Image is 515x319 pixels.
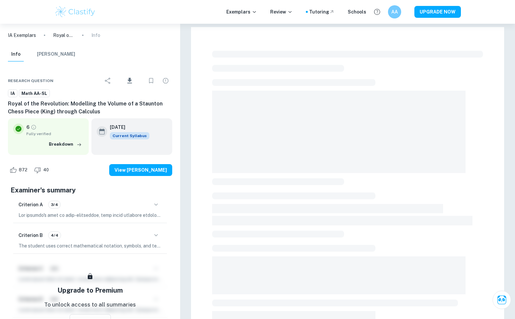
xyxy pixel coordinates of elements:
[48,232,61,238] span: 4/4
[309,8,335,15] a: Tutoring
[32,165,52,175] div: Dislike
[37,47,75,62] button: [PERSON_NAME]
[18,212,162,219] p: Lor ipsumdo's amet co adip-elitseddoe, temp incid utlabore etdolorem al enimadminimv, quis, nos e...
[110,132,149,139] span: Current Syllabus
[18,242,162,249] p: The student uses correct mathematical notation, symbols, and terminology consistently and accurat...
[8,100,172,116] h6: Royal of the Revolution: Modelling the Volume of a Staunton Chess Piece (King) through Calculus
[40,167,52,173] span: 40
[54,5,96,18] img: Clastify logo
[110,132,149,139] div: This exemplar is based on the current syllabus. Feel free to refer to it for inspiration/ideas wh...
[226,8,257,15] p: Exemplars
[26,131,83,137] span: Fully verified
[116,72,143,89] div: Download
[388,5,401,18] button: AA
[348,8,366,15] a: Schools
[91,32,100,39] p: Info
[11,185,170,195] h5: Examiner's summary
[18,201,43,208] h6: Criterion A
[48,202,60,208] span: 3/4
[8,89,17,98] a: IA
[19,89,50,98] a: Math AA-SL
[15,167,31,173] span: 872
[371,6,383,17] button: Help and Feedback
[8,90,17,97] span: IA
[26,124,29,131] p: 6
[145,74,158,87] div: Bookmark
[493,291,511,309] button: Ask Clai
[270,8,293,15] p: Review
[8,47,24,62] button: Info
[44,301,136,309] p: To unlock access to all summaries
[414,6,461,18] button: UPGRADE NOW
[8,165,31,175] div: Like
[19,90,49,97] span: Math AA-SL
[47,139,83,149] button: Breakdown
[31,124,37,130] a: Grade fully verified
[18,232,43,239] h6: Criterion B
[8,32,36,39] a: IA Exemplars
[8,78,53,84] span: Research question
[391,8,398,15] h6: AA
[109,164,172,176] button: View [PERSON_NAME]
[110,124,144,131] h6: [DATE]
[57,285,123,295] h5: Upgrade to Premium
[101,74,114,87] div: Share
[159,74,172,87] div: Report issue
[53,32,74,39] p: Royal of the Revolution: Modelling the Volume of a Staunton Chess Piece (King) through Calculus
